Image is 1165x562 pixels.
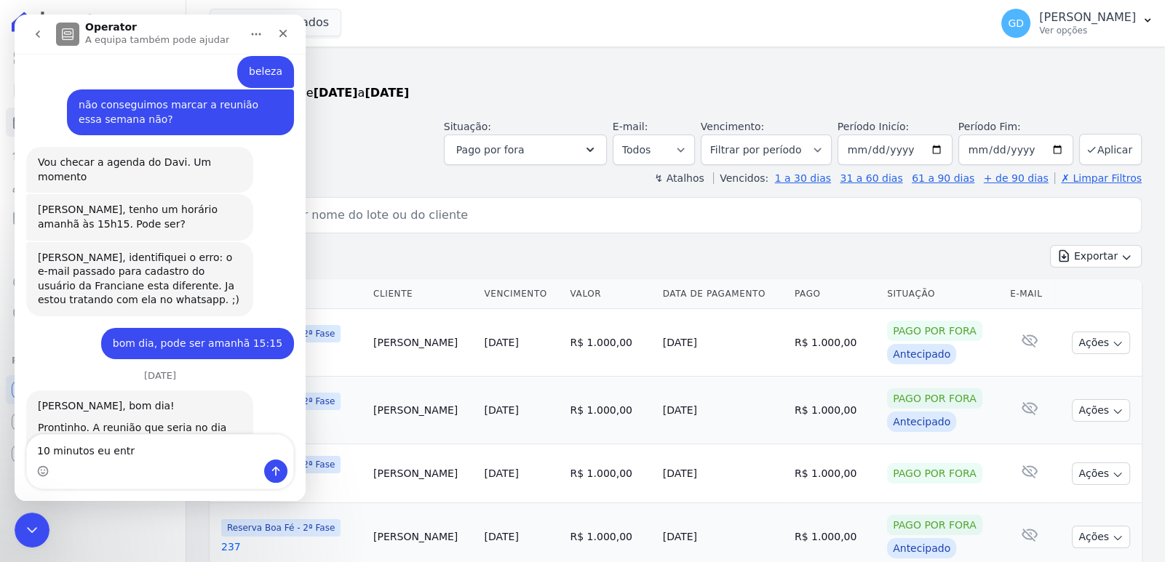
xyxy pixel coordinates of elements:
div: Adriane diz… [12,376,279,455]
label: Vencimento: [701,121,764,132]
button: Enviar mensagem… [250,445,273,468]
a: Conta Hent [6,407,180,436]
button: 2 selecionados [210,9,341,36]
button: Início [228,6,255,33]
div: beleza [223,41,279,73]
a: Crédito [6,268,180,297]
a: Parcelas [6,108,180,137]
label: Situação: [444,121,491,132]
button: Ações [1072,332,1130,354]
div: Pago por fora [887,515,982,535]
div: Pago por fora [887,463,982,483]
td: R$ 1.000,00 [789,377,881,444]
a: 1 a 30 dias [775,172,831,184]
td: R$ 1.000,00 [789,309,881,377]
button: Seletor de emoji [23,451,34,462]
td: R$ 1.000,00 [564,377,656,444]
iframe: Intercom live chat [15,15,306,501]
p: Ver opções [1039,25,1136,36]
th: E-mail [1004,279,1055,309]
strong: [DATE] [314,86,358,100]
td: [PERSON_NAME] [367,444,478,503]
div: [DATE] [12,356,279,376]
div: Pago por fora [887,388,982,409]
th: Vencimento [478,279,564,309]
div: [PERSON_NAME], tenho um horário amanhã às 15h15. Pode ser? [12,180,239,225]
a: Clientes [6,172,180,201]
a: Recebíveis [6,375,180,404]
a: [DATE] [484,531,518,542]
p: [PERSON_NAME] [1039,10,1136,25]
div: Antecipado [887,344,956,364]
th: Situação [881,279,1004,309]
td: R$ 1.000,00 [789,444,881,503]
span: Reserva Boa Fé - 2ª Fase [221,519,341,537]
textarea: Envie uma mensagem... [12,420,279,445]
div: [PERSON_NAME], identifiquei o erro: o e-mail passado para cadastro do usuário da Franciane esta d... [12,228,239,302]
div: Pago por fora [887,321,982,341]
a: 61 a 90 dias [912,172,974,184]
input: Buscar por nome do lote ou do cliente [236,201,1135,230]
button: Exportar [1050,245,1142,268]
th: Data de Pagamento [657,279,789,309]
label: Período Fim: [958,119,1073,135]
th: Cliente [367,279,478,309]
th: Pago [789,279,881,309]
a: Transferências [6,236,180,265]
button: Ações [1072,526,1130,548]
div: Adriane diz… [12,132,279,180]
th: Valor [564,279,656,309]
button: Aplicar [1079,134,1142,165]
div: não conseguimos marcar a reunião essa semana não? [64,84,268,112]
div: beleza [234,50,268,65]
button: Ações [1072,399,1130,422]
a: Visão Geral [6,44,180,73]
div: [PERSON_NAME], bom dia! [23,385,227,399]
span: GD [1008,18,1024,28]
label: Vencidos: [713,172,768,184]
div: Plataformas [12,352,174,369]
td: [DATE] [657,444,789,503]
div: [PERSON_NAME], identifiquei o erro: o e-mail passado para cadastro do usuário da Franciane esta d... [23,236,227,293]
div: não conseguimos marcar a reunião essa semana não? [52,75,279,121]
iframe: Intercom live chat [15,513,49,547]
a: Minha Carteira [6,204,180,233]
a: [DATE] [484,404,518,416]
button: Ações [1072,462,1130,485]
button: GD [PERSON_NAME] Ver opções [990,3,1165,44]
div: [PERSON_NAME], bom dia!Prontinho. A reunião que seria no dia 30/09, adiantei para hoje às 15h30. ; ) [12,376,239,443]
div: Adriane diz… [12,180,279,227]
strong: [DATE] [365,86,409,100]
div: Antecipado [887,538,956,558]
div: Gabriel diz… [12,41,279,75]
label: Período Inicío: [838,121,909,132]
td: R$ 1.000,00 [564,444,656,503]
p: A equipa também pode ajudar [71,18,215,33]
div: Gabriel diz… [12,75,279,132]
td: [DATE] [657,309,789,377]
a: + de 90 dias [984,172,1049,184]
div: Antecipado [887,412,956,432]
p: de a [210,84,409,102]
a: ✗ Limpar Filtros [1054,172,1142,184]
td: [PERSON_NAME] [367,309,478,377]
div: bom dia, pode ser amanhã 15:15 [87,313,279,345]
label: E-mail: [613,121,648,132]
div: Gabriel diz… [12,313,279,357]
a: [DATE] [484,467,518,479]
div: bom dia, pode ser amanhã 15:15 [98,322,268,337]
a: 31 a 60 dias [840,172,902,184]
td: [PERSON_NAME] [367,377,478,444]
a: Negativação [6,300,180,329]
h2: Parcelas [210,58,1142,84]
label: ↯ Atalhos [654,172,704,184]
a: 237 [221,539,362,554]
a: [DATE] [484,337,518,348]
td: R$ 1.000,00 [564,309,656,377]
td: [DATE] [657,377,789,444]
a: Lotes [6,140,180,169]
div: Adriane diz… [12,228,279,313]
